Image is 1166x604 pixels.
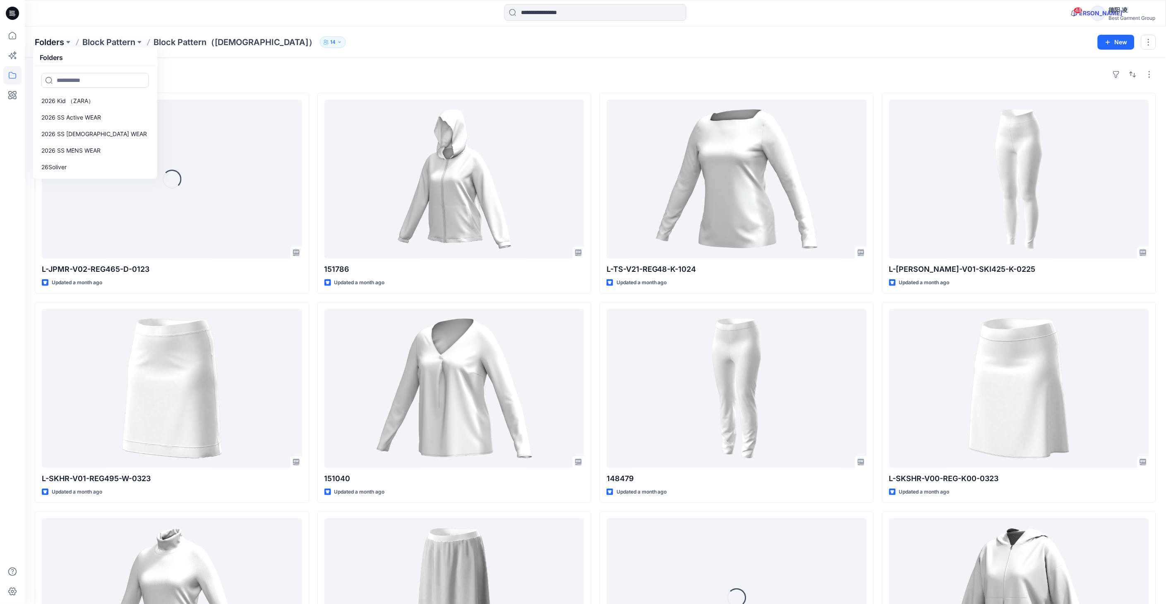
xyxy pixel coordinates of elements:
[1098,35,1135,50] button: New
[52,278,102,287] p: Updated a month ago
[324,264,585,275] p: 151786
[320,36,346,48] button: 14
[1109,5,1156,15] div: 德阳 凌
[36,93,154,109] a: 2026 Kid （ZARA）
[41,96,94,106] p: 2026 Kid （ZARA）
[607,100,867,259] a: L-TS-V21-REG48-K-1024
[889,309,1149,468] a: L-SKSHR-V00-REG-K00-0323
[35,49,68,66] h5: Folders
[1091,6,1106,21] div: [PERSON_NAME]
[41,146,101,156] p: 2026 SS MENS WEAR
[1074,7,1083,14] span: 48
[42,264,302,275] p: L-JPMR-V02-REG465-D-0123
[41,113,101,122] p: 2026 SS Active WEAR
[324,100,585,259] a: 151786
[154,36,317,48] p: Block Pattern（[DEMOGRAPHIC_DATA]）
[899,278,950,287] p: Updated a month ago
[41,129,147,139] p: 2026 SS [DEMOGRAPHIC_DATA] WEAR
[52,488,102,496] p: Updated a month ago
[899,488,950,496] p: Updated a month ago
[82,36,135,48] a: Block Pattern
[42,473,302,484] p: L-SKHR-V01-REG495-W-0323
[617,278,667,287] p: Updated a month ago
[607,309,867,468] a: 148479
[324,309,585,468] a: 151040
[889,473,1149,484] p: L-SKSHR-V00-REG-K00-0323
[889,100,1149,259] a: L-LEHR-V01-SKI425-K-0225
[36,126,154,142] a: 2026 SS [DEMOGRAPHIC_DATA] WEAR
[330,38,336,47] p: 14
[607,264,867,275] p: L-TS-V21-REG48-K-1024
[36,159,154,175] a: 26Soliver
[36,142,154,159] a: 2026 SS MENS WEAR
[334,488,385,496] p: Updated a month ago
[334,278,385,287] p: Updated a month ago
[617,488,667,496] p: Updated a month ago
[41,162,67,172] p: 26Soliver
[889,264,1149,275] p: L-[PERSON_NAME]-V01-SKI425-K-0225
[607,473,867,484] p: 148479
[42,309,302,468] a: L-SKHR-V01-REG495-W-0323
[1109,15,1156,21] div: Best Garment Group
[36,175,154,192] a: Block Pattern
[36,109,154,126] a: 2026 SS Active WEAR
[35,36,64,48] a: Folders
[324,473,585,484] p: 151040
